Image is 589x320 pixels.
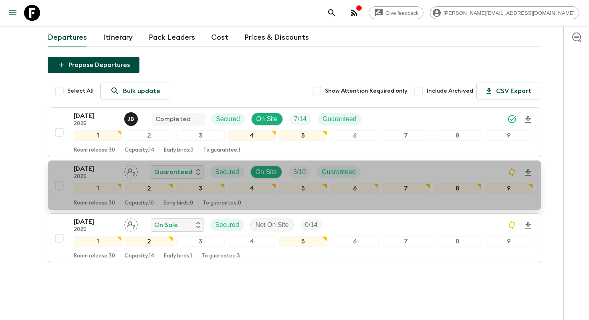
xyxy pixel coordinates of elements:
[48,160,541,210] button: [DATE]2025Assign pack leaderGuaranteedSecuredOn SiteTrip FillGuaranteed123456789Room release:30Ca...
[507,114,517,124] svg: Synced Successfully
[48,28,87,47] a: Departures
[176,183,224,194] div: 3
[300,219,322,231] div: Trip Fill
[228,183,276,194] div: 4
[507,220,517,230] svg: Sync Required - Changes detected
[323,114,357,124] p: Guaranteed
[294,114,307,124] p: 7 / 14
[164,147,194,154] p: Early birds: 0
[125,183,173,194] div: 2
[250,219,294,231] div: Not On Site
[381,10,423,16] span: Give feedback
[244,28,309,47] a: Prices & Discounts
[289,113,311,126] div: Trip Fill
[125,200,154,207] p: Capacity: 10
[74,183,122,194] div: 1
[125,130,173,141] div: 2
[279,130,327,141] div: 5
[331,130,379,141] div: 6
[48,213,541,263] button: [DATE]2025Assign pack leaderOn SaleSecuredNot On SiteTrip Fill123456789Room release:30Capacity:14...
[123,86,160,96] p: Bulk update
[124,168,138,174] span: Assign pack leader
[74,121,118,127] p: 2025
[324,5,340,21] button: search adventures
[125,147,154,154] p: Capacity: 14
[382,130,430,141] div: 7
[250,166,282,178] div: On Site
[215,220,239,230] p: Secured
[382,183,430,194] div: 7
[210,219,244,231] div: Secured
[210,166,244,178] div: Secured
[74,200,115,207] p: Room release: 30
[74,130,122,141] div: 1
[369,6,424,19] a: Give feedback
[149,28,195,47] a: Pack Leaders
[176,130,224,141] div: 3
[293,167,306,177] p: 3 / 10
[74,236,122,247] div: 1
[485,183,533,194] div: 9
[203,200,241,207] p: To guarantee: 0
[523,168,533,177] svg: Download Onboarding
[523,221,533,230] svg: Download Onboarding
[154,220,178,230] p: On Sale
[228,236,276,247] div: 4
[163,200,193,207] p: Early birds: 0
[211,113,245,126] div: Secured
[176,236,224,247] div: 3
[430,6,579,19] div: [PERSON_NAME][EMAIL_ADDRESS][DOMAIN_NAME]
[279,236,327,247] div: 5
[228,130,276,141] div: 4
[439,10,579,16] span: [PERSON_NAME][EMAIL_ADDRESS][DOMAIN_NAME]
[48,57,139,73] button: Propose Departures
[202,253,240,259] p: To guarantee: 3
[124,221,138,227] span: Assign pack leader
[331,183,379,194] div: 6
[434,183,482,194] div: 8
[427,87,473,95] span: Include Archived
[256,114,278,124] p: On Site
[74,253,115,259] p: Room release: 30
[476,83,541,99] button: CSV Export
[382,236,430,247] div: 7
[67,87,94,95] span: Select All
[74,164,118,174] p: [DATE]
[155,114,191,124] p: Completed
[523,115,533,124] svg: Download Onboarding
[74,111,118,121] p: [DATE]
[251,113,283,126] div: On Site
[216,114,240,124] p: Secured
[507,167,517,177] svg: Sync Required - Changes detected
[434,236,482,247] div: 8
[203,147,240,154] p: To guarantee: 1
[288,166,311,178] div: Trip Fill
[325,87,407,95] span: Show Attention Required only
[124,115,139,121] span: Joe Bernini
[48,107,541,157] button: [DATE]2025Joe BerniniCompletedSecuredOn SiteTrip FillGuaranteed123456789Room release:30Capacity:1...
[74,174,118,180] p: 2025
[215,167,239,177] p: Secured
[164,253,192,259] p: Early birds: 1
[305,220,317,230] p: 0 / 14
[256,167,277,177] p: On Site
[485,236,533,247] div: 9
[74,217,118,227] p: [DATE]
[74,227,118,233] p: 2025
[100,83,170,99] a: Bulk update
[331,236,379,247] div: 6
[125,253,154,259] p: Capacity: 14
[322,167,356,177] p: Guaranteed
[211,28,228,47] a: Cost
[125,236,173,247] div: 2
[74,147,115,154] p: Room release: 30
[154,167,192,177] p: Guaranteed
[103,28,133,47] a: Itinerary
[279,183,327,194] div: 5
[256,220,289,230] p: Not On Site
[5,5,21,21] button: menu
[485,130,533,141] div: 9
[434,130,482,141] div: 8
